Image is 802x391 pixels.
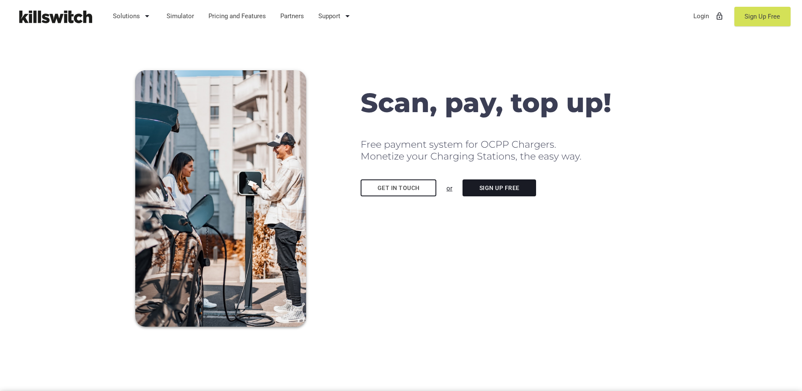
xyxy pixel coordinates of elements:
[315,5,357,27] a: Support
[715,6,724,26] i: lock_outline
[342,6,353,26] i: arrow_drop_down
[690,5,728,27] a: Loginlock_outline
[109,5,156,27] a: Solutions
[135,70,306,327] img: Couple charging EV with mobile payments
[361,179,436,196] a: Get in touch
[446,184,452,192] u: or
[142,6,152,26] i: arrow_drop_down
[463,179,536,196] a: Sign Up Free
[361,138,667,162] h2: Free payment system for OCPP Chargers. Monetize your Charging Stations, the easy way.
[13,6,97,27] img: Killswitch
[734,7,791,26] a: Sign Up Free
[163,5,198,27] a: Simulator
[205,5,270,27] a: Pricing and Features
[276,5,308,27] a: Partners
[361,88,667,117] h1: Scan, pay, top up!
